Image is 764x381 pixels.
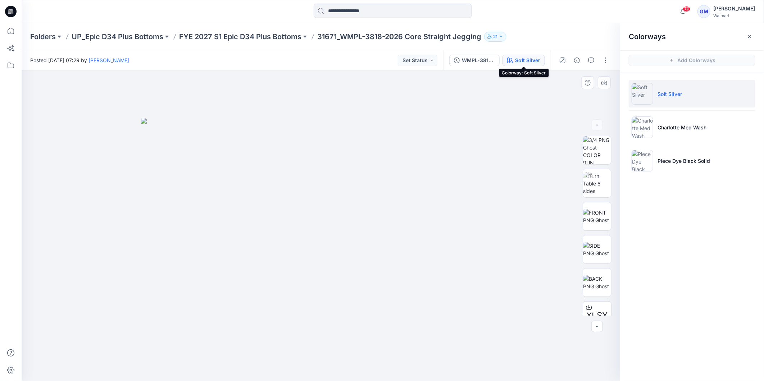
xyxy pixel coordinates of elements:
img: SIDE PNG Ghost [583,242,611,257]
img: FRONT PNG Ghost [583,209,611,224]
img: Piece Dye Black Solid [632,150,653,171]
p: 31671_WMPL-3818-2026 Core Straight Jegging [317,32,481,42]
img: Charlotte Med Wash [632,116,653,138]
p: Soft Silver [658,90,682,98]
p: 21 [493,33,497,41]
span: Posted [DATE] 07:29 by [30,56,129,64]
p: Piece Dye Black Solid [658,157,710,165]
div: Walmart [713,13,755,18]
div: [PERSON_NAME] [713,4,755,13]
img: eyJhbGciOiJIUzI1NiIsImtpZCI6IjAiLCJzbHQiOiJzZXMiLCJ0eXAiOiJKV1QifQ.eyJkYXRhIjp7InR5cGUiOiJzdG9yYW... [141,118,501,381]
img: BACK PNG Ghost [583,275,611,290]
button: Soft Silver [502,55,545,66]
button: Details [571,55,583,66]
img: Turn Table 8 sides [583,172,611,195]
div: WMPL-3818-2026_Rev3_Core Straight Jegging-Full Colorway [462,56,495,64]
div: Soft Silver [515,56,540,64]
button: 21 [484,32,506,42]
a: UP_Epic D34 Plus Bottoms [72,32,163,42]
span: 70 [683,6,691,12]
button: WMPL-3818-2026_Rev3_Core Straight Jegging-Full Colorway [449,55,500,66]
p: Charlotte Med Wash [658,124,706,131]
a: [PERSON_NAME] [88,57,129,63]
span: XLSX [587,309,608,322]
img: Soft Silver [632,83,653,105]
h2: Colorways [629,32,666,41]
a: FYE 2027 S1 Epic D34 Plus Bottoms [179,32,301,42]
a: Folders [30,32,56,42]
img: 3/4 PNG Ghost COLOR RUN [583,136,611,164]
div: GM [697,5,710,18]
